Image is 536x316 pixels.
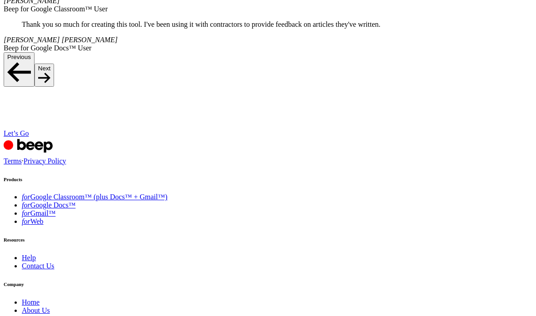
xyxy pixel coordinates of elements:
h6: Resources [4,237,532,242]
button: Next [35,64,54,87]
a: forGoogle Docs™ [22,201,75,209]
h6: Products [4,177,532,182]
a: Cruip [4,149,55,157]
p: It only takes 30 seconds. Give it a try for free! [4,114,532,122]
a: Help [22,254,36,262]
span: Beep for Google Classroom™ User [4,5,108,13]
a: forGmail™ [22,209,55,217]
a: forWeb [22,217,44,225]
h3: Want to see if it lives up to the hype? [4,95,532,105]
a: Contact Us [22,262,55,270]
i: for [22,217,30,225]
span: Previous [7,54,31,60]
a: forGoogle Classroom™ (plus Docs™ + Gmail™) [22,193,167,201]
h6: Company [4,281,532,287]
blockquote: Thank you so much for creating this tool. I've been using it with contractors to provide feedback... [22,20,514,29]
a: Let’s Go [4,129,29,137]
i: for [22,209,30,217]
span: Beep for Google Docs™ User [4,44,91,52]
button: Previous [4,52,35,87]
a: About Us [22,306,50,314]
i: for [22,201,30,209]
cite: [PERSON_NAME] [PERSON_NAME] [4,36,118,44]
a: Terms [4,157,22,165]
i: for [22,193,30,201]
a: Privacy Policy [24,157,66,165]
a: Home [22,298,40,306]
span: Next [38,65,50,72]
div: · [4,157,532,165]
